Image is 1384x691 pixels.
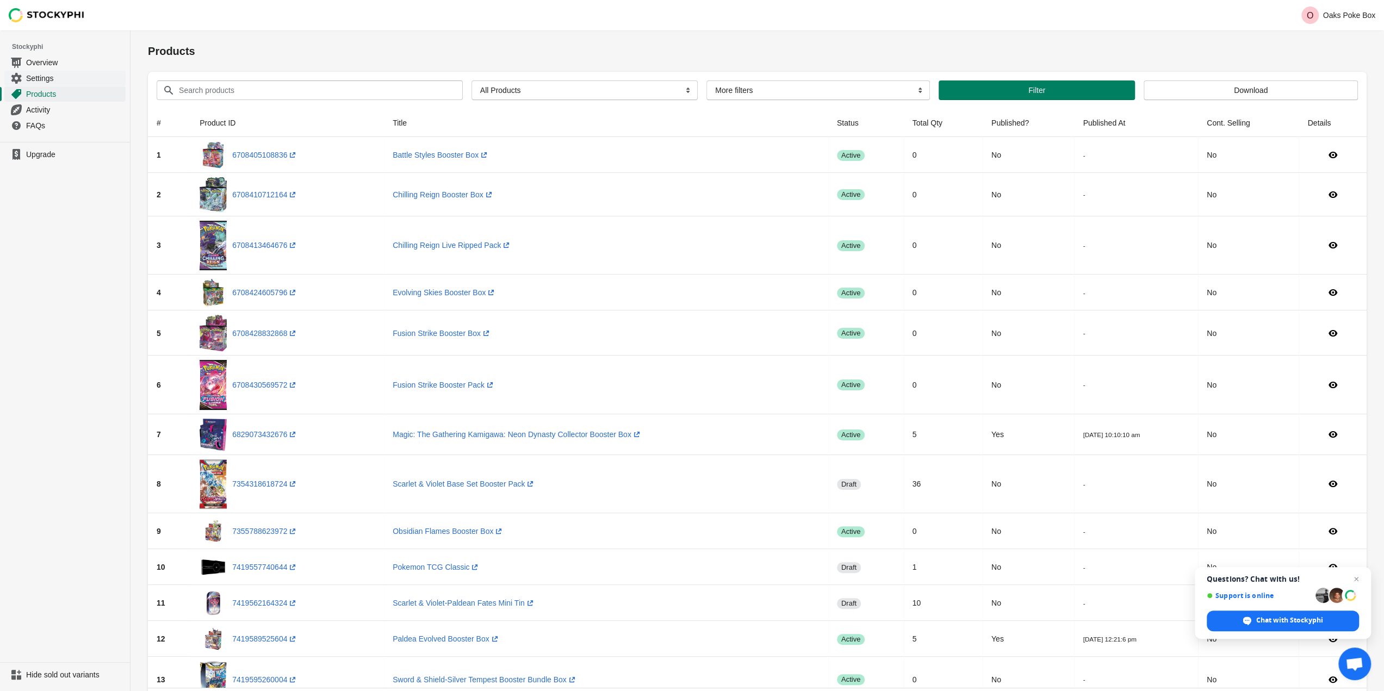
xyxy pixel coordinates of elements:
[157,329,161,338] span: 5
[393,599,536,607] a: Scarlet & Violet-Paldean Fates Mini Tin(opens a new window)
[983,310,1075,356] td: No
[904,455,983,514] td: 36
[200,177,227,212] img: ChillingReignBoosterBox.jpg
[393,241,512,250] a: Chilling Reign Live Ripped Pack(opens a new window)
[200,221,227,271] img: ChillingReignBoosterPack.png
[26,669,123,680] span: Hide sold out variants
[157,634,165,643] span: 12
[1083,152,1085,159] small: -
[393,480,536,488] a: Scarlet & Violet Base Set Booster Pack(opens a new window)
[1083,528,1085,535] small: -
[9,8,85,22] img: Stockyphi
[1234,86,1268,95] span: Download
[1198,621,1299,657] td: No
[983,216,1075,275] td: No
[232,190,298,199] a: 6708410712164(opens a new window)
[200,459,227,509] img: 989F0DEF-5DA7-49CC-BE99-BD1F836AEAEE.png
[904,414,983,455] td: 5
[1301,7,1319,24] span: Avatar with initials O
[232,599,298,607] a: 7419562164324(opens a new window)
[983,275,1075,310] td: No
[157,381,161,389] span: 6
[983,137,1075,173] td: No
[393,151,489,159] a: Battle Styles Booster Box(opens a new window)
[983,173,1075,216] td: No
[4,54,126,70] a: Overview
[983,549,1075,585] td: No
[1083,329,1085,337] small: -
[983,356,1075,414] td: No
[837,634,865,645] span: active
[1083,431,1140,438] small: [DATE] 10:10:10 am
[904,621,983,657] td: 5
[837,562,861,573] span: draft
[837,240,865,251] span: active
[26,73,123,84] span: Settings
[1198,549,1299,585] td: No
[1297,4,1380,26] button: Avatar with initials OOaks Poke Box
[26,89,123,99] span: Products
[200,141,227,169] img: BattleStylesBoosterBox.jpg
[393,329,492,338] a: Fusion Strike Booster Box(opens a new window)
[200,518,227,545] img: ObsidianFlamesBoosterBox.jpg
[1198,455,1299,514] td: No
[837,189,865,200] span: active
[4,102,126,117] a: Activity
[148,109,191,137] th: #
[1083,600,1085,607] small: -
[1083,381,1085,388] small: -
[232,675,298,684] a: 7419595260004(opens a new window)
[837,598,861,609] span: draft
[1198,275,1299,310] td: No
[1198,310,1299,356] td: No
[1083,289,1085,296] small: -
[904,216,983,275] td: 0
[837,526,865,537] span: active
[983,109,1075,137] th: Published?
[157,527,161,536] span: 9
[828,109,904,137] th: Status
[157,675,165,684] span: 13
[4,86,126,102] a: Products
[1207,575,1359,583] span: Questions? Chat with us!
[232,381,298,389] a: 6708430569572(opens a new window)
[1198,356,1299,414] td: No
[200,360,227,410] img: FusionStrikeBoosterPack.png
[157,288,161,297] span: 4
[393,563,480,571] a: Pokemon TCG Classic(opens a new window)
[393,430,642,439] a: Magic: The Gathering Kamigawa: Neon Dynasty Collector Booster Box(opens a new window)
[983,621,1075,657] td: Yes
[837,328,865,339] span: active
[200,625,227,652] img: paldeaevolvedboosterbox.jpg
[1299,109,1367,137] th: Details
[232,563,298,571] a: 7419557740644(opens a new window)
[1256,615,1323,625] span: Chat with Stockyphi
[26,120,123,131] span: FAQs
[1198,109,1299,137] th: Cont. Selling
[200,279,227,306] img: EvolvingSkiesBoosterBox.jpg
[1306,11,1313,20] text: O
[1198,216,1299,275] td: No
[1207,592,1312,600] span: Support is online
[157,151,161,159] span: 1
[1083,242,1085,249] small: -
[232,329,298,338] a: 6708428832868(opens a new window)
[837,479,861,490] span: draft
[904,310,983,356] td: 0
[1083,191,1085,198] small: -
[1350,572,1363,586] span: Close chat
[1144,80,1358,100] button: Download
[1083,481,1085,488] small: -
[157,190,161,199] span: 2
[983,455,1075,514] td: No
[232,634,298,643] a: 7419589525604(opens a new window)
[26,57,123,68] span: Overview
[191,109,384,137] th: Product ID
[1083,564,1085,571] small: -
[939,80,1135,100] button: Filter
[393,527,504,536] a: Obsidian Flames Booster Box(opens a new window)
[148,43,1367,59] h1: Products
[983,513,1075,549] td: No
[1207,611,1359,631] div: Chat with Stockyphi
[200,419,227,451] img: MTG_Kami_CollectorsBoosterBox.jpg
